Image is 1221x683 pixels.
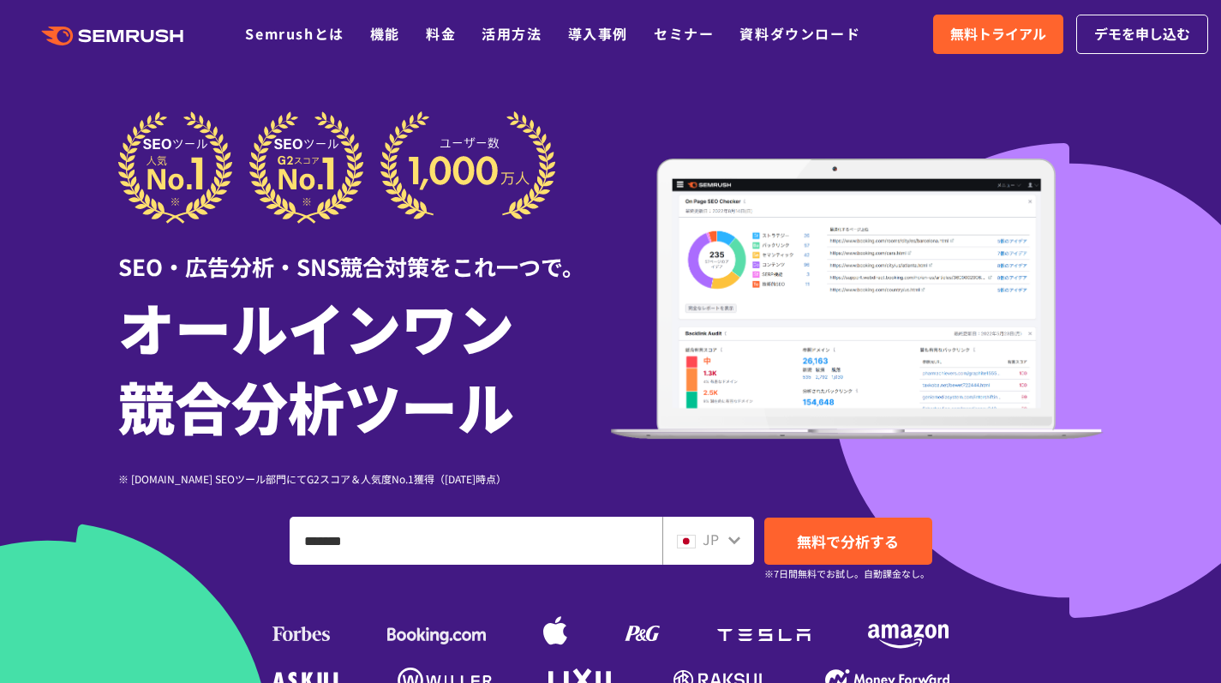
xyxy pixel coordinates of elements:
[764,566,930,582] small: ※7日間無料でお試し。自動課金なし。
[739,23,860,44] a: 資料ダウンロード
[1076,15,1208,54] a: デモを申し込む
[118,470,611,487] div: ※ [DOMAIN_NAME] SEOツール部門にてG2スコア＆人気度No.1獲得（[DATE]時点）
[797,530,899,552] span: 無料で分析する
[950,23,1046,45] span: 無料トライアル
[426,23,456,44] a: 料金
[1094,23,1190,45] span: デモを申し込む
[764,518,932,565] a: 無料で分析する
[118,287,611,445] h1: オールインワン 競合分析ツール
[245,23,344,44] a: Semrushとは
[290,518,661,564] input: ドメイン、キーワードまたはURLを入力してください
[370,23,400,44] a: 機能
[482,23,542,44] a: 活用方法
[703,529,719,549] span: JP
[654,23,714,44] a: セミナー
[933,15,1063,54] a: 無料トライアル
[568,23,628,44] a: 導入事例
[118,224,611,283] div: SEO・広告分析・SNS競合対策をこれ一つで。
